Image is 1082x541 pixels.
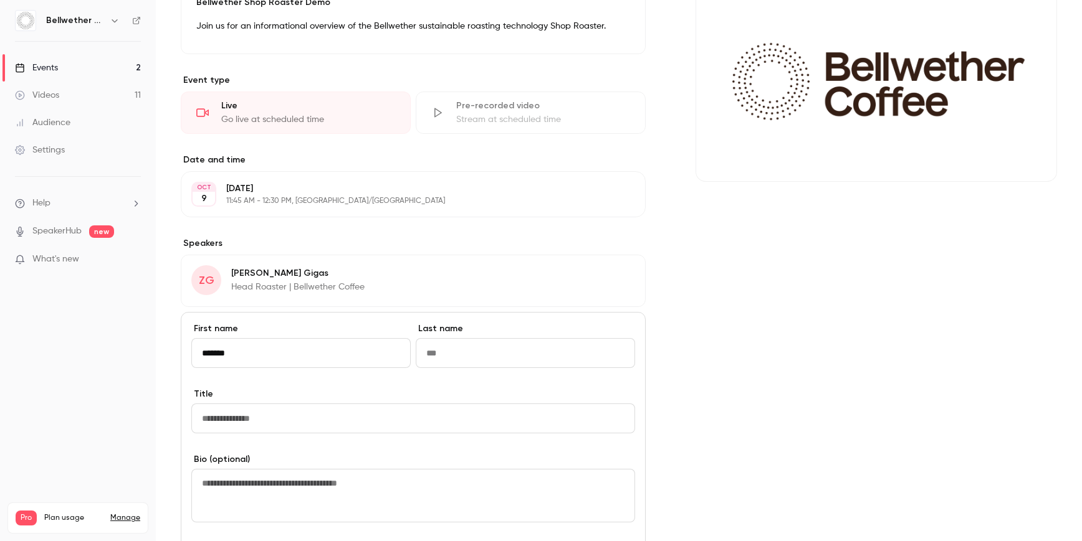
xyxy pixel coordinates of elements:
label: Title [191,388,635,400]
a: Manage [110,513,140,523]
div: OCT [193,183,215,192]
p: Event type [181,74,646,87]
a: SpeakerHub [32,225,82,238]
label: Bio (optional) [191,453,635,466]
div: Live [221,100,395,112]
span: Pro [16,510,37,525]
div: Settings [15,144,65,156]
p: [PERSON_NAME] Gigas [231,267,365,280]
span: new [89,225,114,238]
span: ZG [199,272,214,289]
div: Stream at scheduled time [456,113,630,126]
span: Plan usage [44,513,103,523]
div: Videos [15,89,59,101]
label: Date and time [181,154,646,166]
h6: Bellwether Coffee [46,14,105,27]
p: Head Roaster | Bellwether Coffee [231,281,365,293]
img: Bellwether Coffee [16,11,36,31]
li: help-dropdown-opener [15,197,141,210]
span: Help [32,197,50,210]
label: Speakers [181,237,646,250]
label: First name [191,322,411,335]
div: Audience [15,116,70,129]
div: LiveGo live at scheduled time [181,92,411,134]
p: [DATE] [226,182,580,195]
p: Join us for an informational overview of the Bellwether sustainable roasting technology Shop Roas... [196,19,630,34]
iframe: Noticeable Trigger [126,254,141,265]
p: 11:45 AM - 12:30 PM, [GEOGRAPHIC_DATA]/[GEOGRAPHIC_DATA] [226,196,580,206]
div: Go live at scheduled time [221,113,395,126]
div: Events [15,62,58,74]
div: Pre-recorded video [456,100,630,112]
p: 9 [201,192,207,205]
label: Last name [416,322,635,335]
div: ZG[PERSON_NAME] GigasHead Roaster | Bellwether Coffee [181,255,646,307]
div: Pre-recorded videoStream at scheduled time [416,92,646,134]
span: What's new [32,253,79,266]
